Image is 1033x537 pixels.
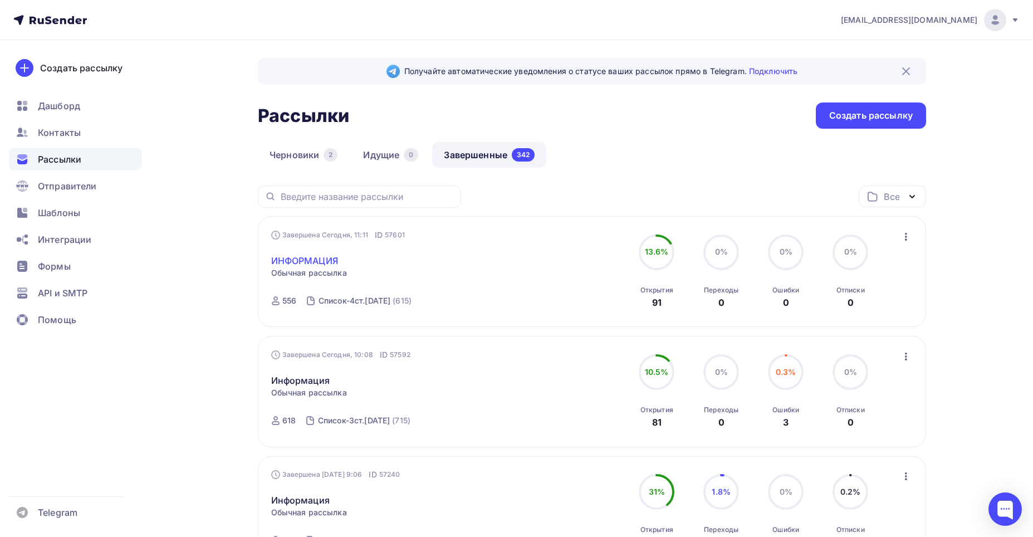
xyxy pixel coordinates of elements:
span: 13.6% [645,247,669,256]
a: Список-3ст.[DATE] (715) [317,412,412,429]
span: ID [375,230,383,241]
span: 57601 [385,230,405,241]
div: Завершена Сегодня, 11:11 [271,230,405,241]
span: Telegram [38,506,77,519]
span: ID [380,349,388,360]
a: ИНФОРМАЦИЯ [271,254,338,267]
a: Шаблоны [9,202,141,224]
div: Переходы [704,525,738,534]
span: API и SMTP [38,286,87,300]
div: 0 [404,148,418,162]
a: Список-4ст.[DATE] (615) [317,292,413,310]
div: Отписки [836,406,865,414]
div: 91 [652,296,662,309]
span: Формы [38,260,71,273]
div: 0 [718,416,724,429]
a: Информация [271,374,330,387]
button: Все [859,185,926,207]
span: Интеграции [38,233,91,246]
span: Рассылки [38,153,81,166]
a: Контакты [9,121,141,144]
h2: Рассылки [258,105,349,127]
div: 0 [783,296,789,309]
div: Список-3ст.[DATE] [318,415,390,426]
div: 2 [324,148,337,162]
div: Завершена [DATE] 9:06 [271,469,400,480]
a: Черновики2 [258,142,349,168]
a: Подключить [749,66,797,76]
span: 0% [780,247,792,256]
a: Отправители [9,175,141,197]
div: 0 [848,296,854,309]
span: 57592 [390,349,410,360]
span: Получайте автоматические уведомления о статусе ваших рассылок прямо в Telegram. [404,66,797,77]
span: 0% [715,367,728,377]
div: Ошибки [772,286,799,295]
a: [EMAIL_ADDRESS][DOMAIN_NAME] [841,9,1020,31]
a: Рассылки [9,148,141,170]
span: 0% [780,487,792,496]
span: 10.5% [645,367,669,377]
div: Отписки [836,525,865,534]
div: (715) [392,415,410,426]
span: 57240 [379,469,400,480]
div: Создать рассылку [40,61,123,75]
a: Завершенные342 [432,142,546,168]
div: 81 [652,416,662,429]
a: Формы [9,255,141,277]
span: Обычная рассылка [271,507,347,518]
div: Ошибки [772,525,799,534]
div: Ошибки [772,406,799,414]
span: 31% [649,487,665,496]
div: 0 [718,296,724,309]
div: Открытия [640,406,673,414]
input: Введите название рассылки [281,191,454,203]
div: Переходы [704,286,738,295]
div: Список-4ст.[DATE] [319,295,390,306]
span: Шаблоны [38,206,80,219]
span: Контакты [38,126,81,139]
div: Создать рассылку [829,109,913,122]
span: Отправители [38,179,97,193]
div: 342 [512,148,535,162]
span: 0.2% [840,487,861,496]
img: Telegram [386,65,400,78]
span: Обычная рассылка [271,387,347,398]
div: Переходы [704,406,738,414]
div: Открытия [640,286,673,295]
span: Помощь [38,313,76,326]
div: Открытия [640,525,673,534]
a: Дашборд [9,95,141,117]
div: 0 [848,416,854,429]
div: Все [884,190,899,203]
div: 556 [282,295,296,306]
span: 0% [715,247,728,256]
a: Идущие0 [351,142,430,168]
div: 618 [282,415,296,426]
span: 0% [844,247,857,256]
span: 0% [844,367,857,377]
span: ID [369,469,376,480]
span: Дашборд [38,99,80,113]
div: 3 [783,416,789,429]
div: Завершена Сегодня, 10:08 [271,349,410,360]
div: (615) [393,295,412,306]
span: Обычная рассылка [271,267,347,279]
span: 1.8% [712,487,731,496]
a: Информация [271,494,330,507]
span: [EMAIL_ADDRESS][DOMAIN_NAME] [841,14,977,26]
span: 0.3% [776,367,796,377]
div: Отписки [836,286,865,295]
